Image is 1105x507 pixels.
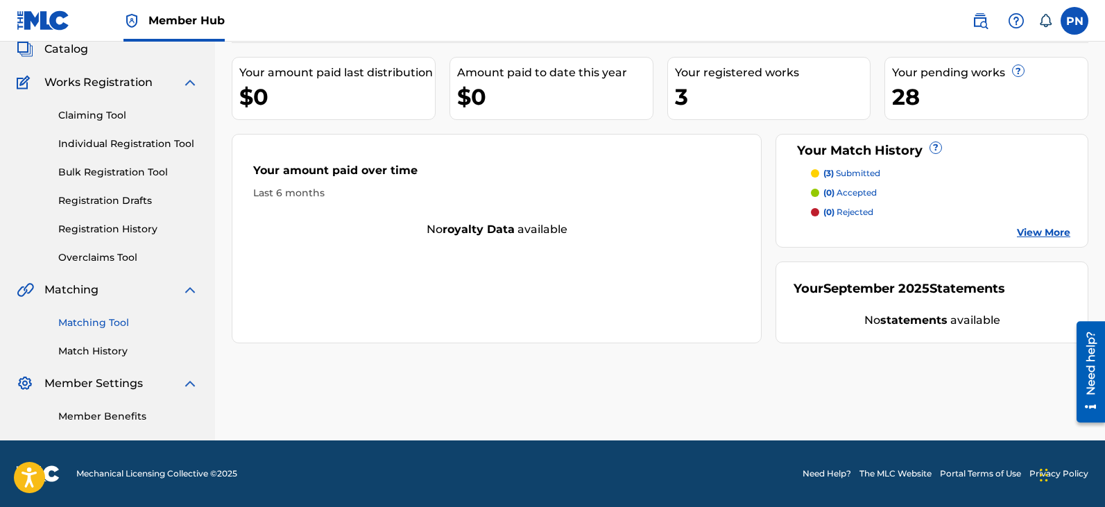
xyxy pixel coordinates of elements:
[253,186,740,200] div: Last 6 months
[58,108,198,123] a: Claiming Tool
[1013,65,1024,76] span: ?
[859,467,932,480] a: The MLC Website
[17,10,70,31] img: MLC Logo
[58,344,198,359] a: Match History
[930,142,941,153] span: ?
[17,375,33,392] img: Member Settings
[1040,454,1048,496] div: Drag
[182,375,198,392] img: expand
[823,168,834,178] span: (3)
[44,41,88,58] span: Catalog
[803,467,851,480] a: Need Help?
[148,12,225,28] span: Member Hub
[58,194,198,208] a: Registration Drafts
[892,65,1088,81] div: Your pending works
[457,81,653,112] div: $0
[1038,14,1052,28] div: Notifications
[239,81,435,112] div: $0
[823,187,834,198] span: (0)
[1017,225,1070,240] a: View More
[123,12,140,29] img: Top Rightsholder
[1066,316,1105,427] iframe: Resource Center
[794,280,1005,298] div: Your Statements
[1029,467,1088,480] a: Privacy Policy
[972,12,988,29] img: search
[17,41,88,58] a: CatalogCatalog
[966,7,994,35] a: Public Search
[58,222,198,237] a: Registration History
[823,187,877,199] p: accepted
[17,282,34,298] img: Matching
[182,282,198,298] img: expand
[811,187,1070,199] a: (0) accepted
[1008,12,1025,29] img: help
[1002,7,1030,35] div: Help
[76,467,237,480] span: Mechanical Licensing Collective © 2025
[880,313,948,327] strong: statements
[794,312,1070,329] div: No available
[457,65,653,81] div: Amount paid to date this year
[17,74,35,91] img: Works Registration
[232,221,761,238] div: No available
[17,41,33,58] img: Catalog
[58,165,198,180] a: Bulk Registration Tool
[44,282,98,298] span: Matching
[892,81,1088,112] div: 28
[675,81,871,112] div: 3
[823,206,873,218] p: rejected
[44,375,143,392] span: Member Settings
[443,223,515,236] strong: royalty data
[823,167,880,180] p: submitted
[58,137,198,151] a: Individual Registration Tool
[794,141,1070,160] div: Your Match History
[823,207,834,217] span: (0)
[17,465,60,482] img: logo
[940,467,1021,480] a: Portal Terms of Use
[1036,440,1105,507] iframe: Chat Widget
[1061,7,1088,35] div: User Menu
[58,250,198,265] a: Overclaims Tool
[239,65,435,81] div: Your amount paid last distribution
[253,162,740,186] div: Your amount paid over time
[811,167,1070,180] a: (3) submitted
[182,74,198,91] img: expand
[44,74,153,91] span: Works Registration
[675,65,871,81] div: Your registered works
[811,206,1070,218] a: (0) rejected
[58,316,198,330] a: Matching Tool
[823,281,930,296] span: September 2025
[58,409,198,424] a: Member Benefits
